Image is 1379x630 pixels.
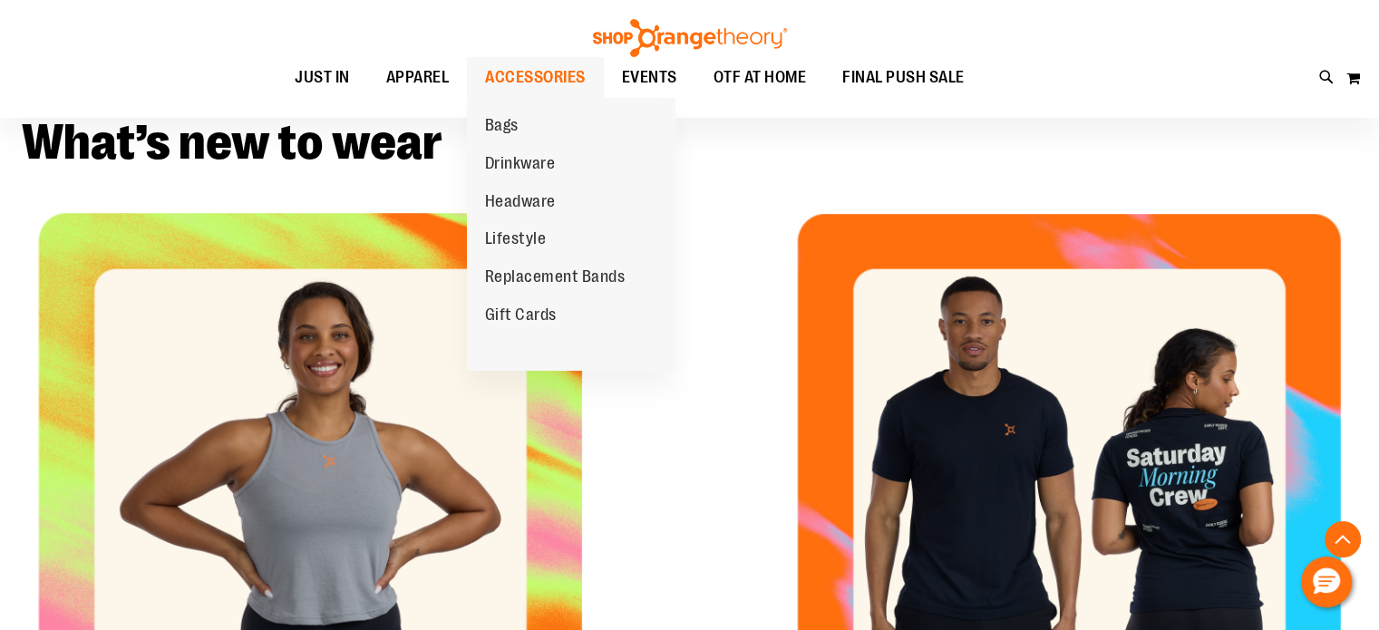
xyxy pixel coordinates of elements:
a: EVENTS [604,57,695,99]
span: Gift Cards [485,305,557,328]
span: APPAREL [386,57,450,98]
a: Bags [467,107,537,145]
span: ACCESSORIES [485,57,586,98]
a: Lifestyle [467,220,565,258]
a: Replacement Bands [467,258,644,296]
span: OTF AT HOME [714,57,807,98]
span: Drinkware [485,154,556,177]
span: Headware [485,192,556,215]
a: JUST IN [277,57,368,99]
span: Lifestyle [485,229,547,252]
span: JUST IN [295,57,350,98]
a: ACCESSORIES [467,57,604,99]
button: Back To Top [1325,521,1361,557]
a: OTF AT HOME [695,57,825,99]
a: Gift Cards [467,296,575,334]
a: Headware [467,183,574,221]
span: Replacement Bands [485,267,626,290]
a: APPAREL [368,57,468,99]
span: EVENTS [622,57,677,98]
img: Shop Orangetheory [590,19,790,57]
h2: What’s new to wear [22,118,1357,168]
a: Drinkware [467,145,574,183]
a: FINAL PUSH SALE [824,57,983,99]
span: Bags [485,116,519,139]
button: Hello, have a question? Let’s chat. [1301,557,1352,607]
span: FINAL PUSH SALE [842,57,965,98]
ul: ACCESSORIES [467,98,675,370]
